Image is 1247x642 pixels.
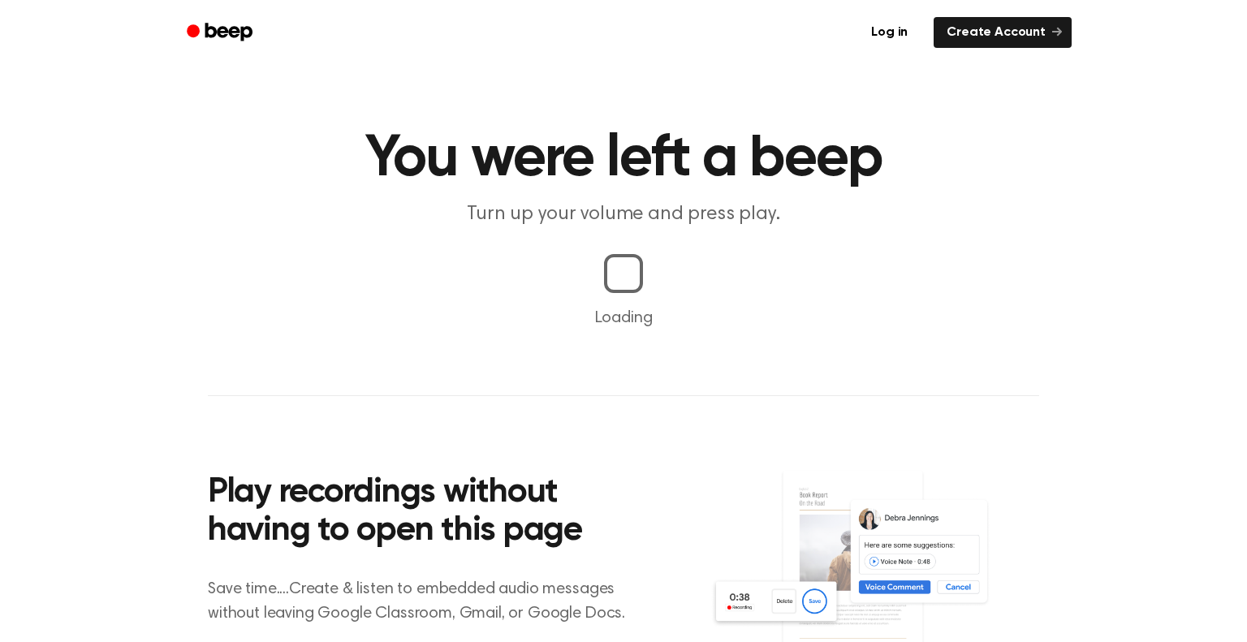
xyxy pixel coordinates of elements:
h2: Play recordings without having to open this page [208,474,645,551]
p: Save time....Create & listen to embedded audio messages without leaving Google Classroom, Gmail, ... [208,577,645,626]
p: Turn up your volume and press play. [312,201,935,228]
p: Loading [19,306,1228,330]
h1: You were left a beep [208,130,1039,188]
a: Create Account [934,17,1072,48]
a: Beep [175,17,267,49]
a: Log in [855,14,924,51]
